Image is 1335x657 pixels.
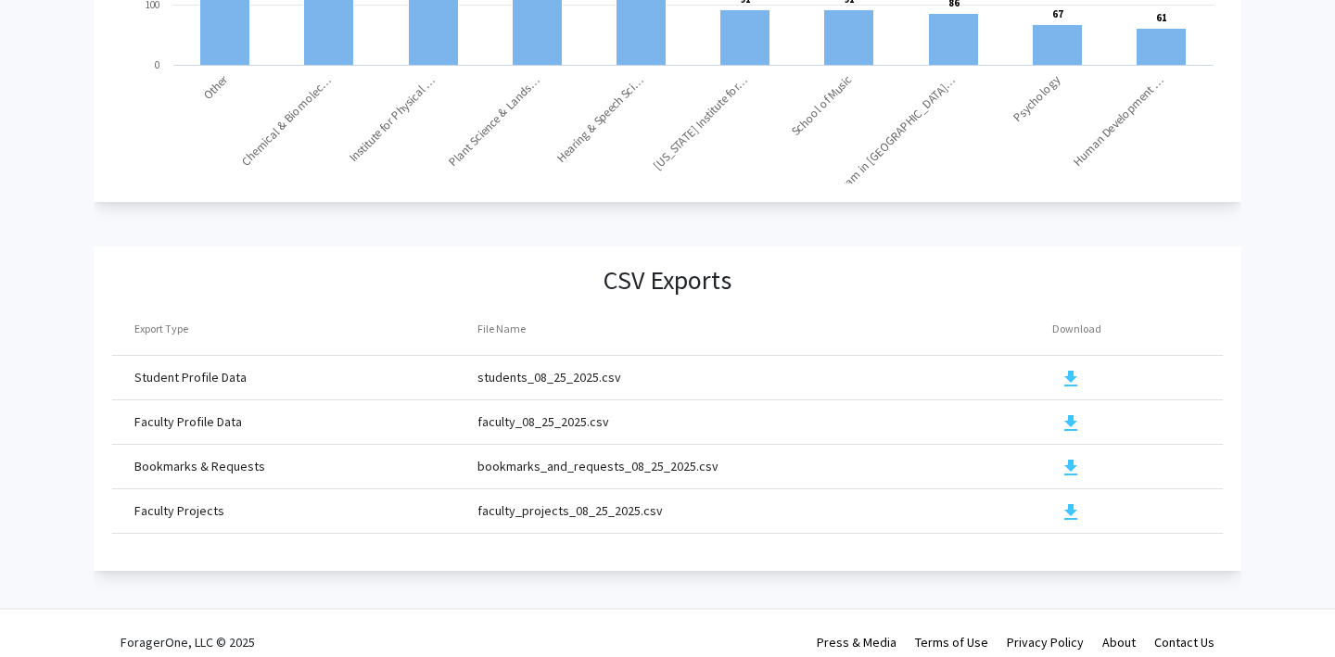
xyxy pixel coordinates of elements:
td: faculty_08_25_2025.csv [477,400,1053,445]
text: Program in [GEOGRAPHIC_DATA]… [820,72,959,210]
text: 0 [155,58,159,71]
td: Faculty Projects [112,489,477,534]
iframe: Chat [14,574,79,643]
a: Press & Media [817,634,896,651]
td: Faculty Profile Data [112,400,477,445]
a: Terms of Use [915,634,988,651]
text: Plant Science & Lands… [445,72,542,170]
td: Bookmarks & Requests [112,445,477,489]
text: School of Music [788,72,855,139]
td: faculty_projects_08_25_2025.csv [477,489,1053,534]
mat-icon: download [1060,457,1082,479]
a: About [1102,634,1136,651]
mat-icon: download [1060,368,1082,390]
mat-icon: download [1060,412,1082,435]
th: Download [1052,304,1223,356]
text: Institute for Physical … [346,72,439,165]
text: 61 [1156,11,1167,24]
a: Privacy Policy [1007,634,1084,651]
text: Other [200,71,232,103]
mat-icon: download [1060,501,1082,524]
a: Contact Us [1154,634,1214,651]
text: [US_STATE] Institute for… [650,72,751,173]
th: Export Type [112,304,477,356]
td: students_08_25_2025.csv [477,356,1053,400]
h3: CSV Exports [604,265,731,297]
text: Chemical & Biomolec… [237,72,335,170]
th: File Name [477,304,1053,356]
text: Hearing & Speech Sci… [553,72,646,166]
text: 67 [1052,7,1063,20]
td: bookmarks_and_requests_08_25_2025.csv [477,445,1053,489]
td: Student Profile Data [112,356,477,400]
text: Psychology [1010,72,1062,125]
text: Human Development … [1070,72,1167,170]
